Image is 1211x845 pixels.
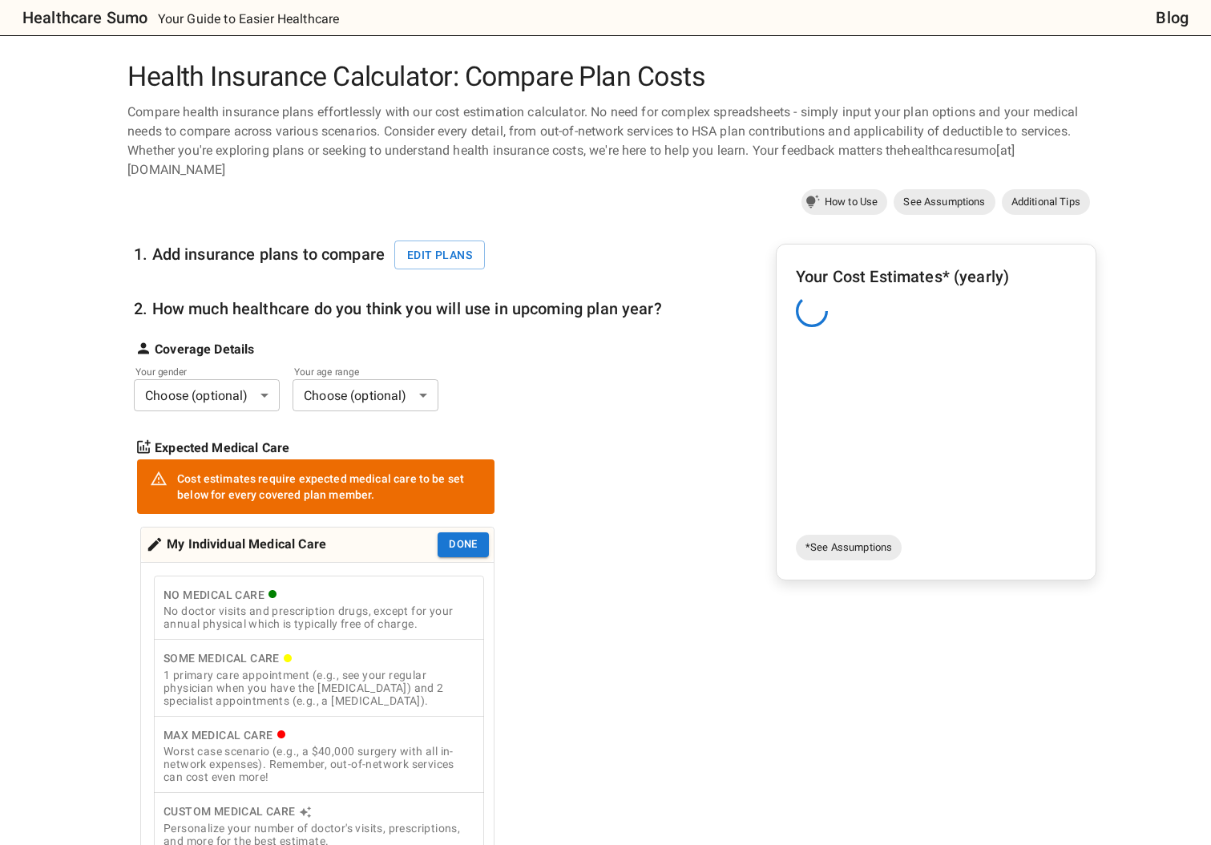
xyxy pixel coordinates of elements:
[796,540,902,556] span: *See Assumptions
[154,716,484,794] button: Max Medical CareWorst case scenario (e.g., a $40,000 surgery with all in-network expenses). Remem...
[1002,194,1090,210] span: Additional Tips
[163,585,474,605] div: No Medical Care
[154,639,484,717] button: Some Medical Care1 primary care appointment (e.g., see your regular physician when you have the [...
[135,365,257,378] label: Your gender
[1156,5,1189,30] a: Blog
[177,464,482,509] div: Cost estimates require expected medical care to be set below for every covered plan member.
[796,264,1076,289] h6: Your Cost Estimates* (yearly)
[134,379,280,411] div: Choose (optional)
[163,604,474,630] div: No doctor visits and prescription drugs, except for your annual physical which is typically free ...
[894,194,995,210] span: See Assumptions
[121,103,1090,180] div: Compare health insurance plans effortlessly with our cost estimation calculator. No need for comp...
[163,745,474,783] div: Worst case scenario (e.g., a $40,000 surgery with all in-network expenses). Remember, out-of-netw...
[394,241,485,270] button: Edit plans
[1002,189,1090,215] a: Additional Tips
[294,365,416,378] label: Your age range
[796,535,902,560] a: *See Assumptions
[10,5,147,30] a: Healthcare Sumo
[146,532,326,557] div: My Individual Medical Care
[155,340,254,359] strong: Coverage Details
[155,439,289,458] strong: Expected Medical Care
[438,532,489,557] button: Done
[134,296,662,321] h6: 2. How much healthcare do you think you will use in upcoming plan year?
[293,379,438,411] div: Choose (optional)
[815,194,888,210] span: How to Use
[158,10,340,29] p: Your Guide to Easier Healthcare
[801,189,888,215] a: How to Use
[154,576,484,641] button: No Medical CareNo doctor visits and prescription drugs, except for your annual physical which is ...
[121,61,1090,93] h1: Health Insurance Calculator: Compare Plan Costs
[894,189,995,215] a: See Assumptions
[163,669,474,707] div: 1 primary care appointment (e.g., see your regular physician when you have the [MEDICAL_DATA]) an...
[134,241,494,270] h6: 1. Add insurance plans to compare
[163,649,474,669] div: Some Medical Care
[163,802,474,822] div: Custom Medical Care
[22,5,147,30] h6: Healthcare Sumo
[163,726,474,746] div: Max Medical Care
